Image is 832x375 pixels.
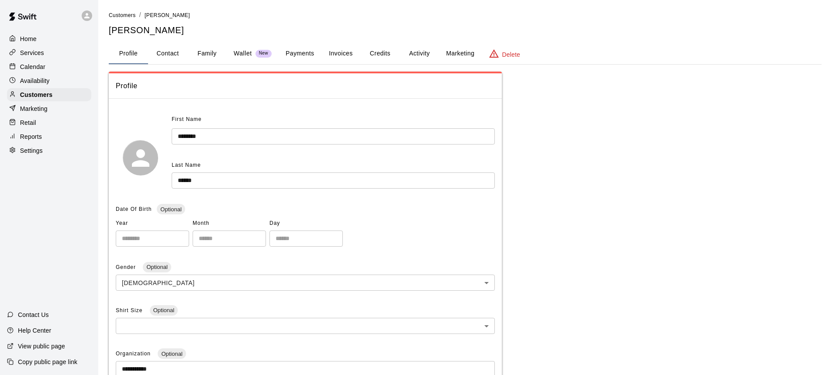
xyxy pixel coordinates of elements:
[145,12,190,18] span: [PERSON_NAME]
[7,130,91,143] a: Reports
[116,80,495,92] span: Profile
[18,342,65,351] p: View public page
[172,113,202,127] span: First Name
[269,217,343,231] span: Day
[150,307,178,313] span: Optional
[139,10,141,20] li: /
[193,217,266,231] span: Month
[18,358,77,366] p: Copy public page link
[20,62,45,71] p: Calendar
[400,43,439,64] button: Activity
[116,307,145,313] span: Shirt Size
[109,43,822,64] div: basic tabs example
[116,264,138,270] span: Gender
[7,74,91,87] a: Availability
[7,116,91,129] a: Retail
[109,10,822,20] nav: breadcrumb
[20,48,44,57] p: Services
[7,32,91,45] a: Home
[20,90,52,99] p: Customers
[109,12,136,18] span: Customers
[321,43,360,64] button: Invoices
[187,43,227,64] button: Family
[7,88,91,101] a: Customers
[109,11,136,18] a: Customers
[20,118,36,127] p: Retail
[255,51,272,56] span: New
[143,264,171,270] span: Optional
[109,43,148,64] button: Profile
[157,206,185,213] span: Optional
[7,60,91,73] a: Calendar
[360,43,400,64] button: Credits
[439,43,481,64] button: Marketing
[20,132,42,141] p: Reports
[116,275,495,291] div: [DEMOGRAPHIC_DATA]
[148,43,187,64] button: Contact
[172,162,201,168] span: Last Name
[109,24,822,36] h5: [PERSON_NAME]
[20,146,43,155] p: Settings
[7,102,91,115] a: Marketing
[20,104,48,113] p: Marketing
[20,76,50,85] p: Availability
[234,49,252,58] p: Wallet
[279,43,321,64] button: Payments
[116,351,152,357] span: Organization
[7,144,91,157] a: Settings
[116,217,189,231] span: Year
[18,310,49,319] p: Contact Us
[7,46,91,59] a: Services
[502,50,520,59] p: Delete
[20,34,37,43] p: Home
[18,326,51,335] p: Help Center
[116,206,152,212] span: Date Of Birth
[158,351,186,357] span: Optional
